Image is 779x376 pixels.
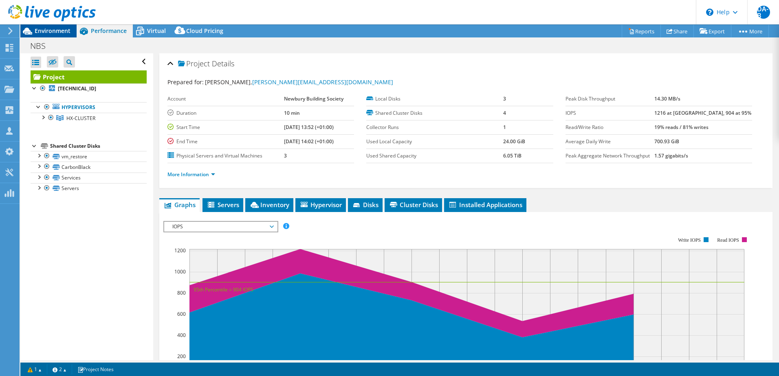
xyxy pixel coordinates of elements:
label: Physical Servers and Virtual Machines [167,152,284,160]
a: Services [31,173,147,183]
h1: NBS [26,42,58,50]
a: More Information [167,171,215,178]
label: Average Daily Write [566,138,655,146]
a: Project [31,70,147,83]
b: 3 [503,95,506,102]
text: 95th Percentile = 904 IOPS [194,286,253,293]
span: Details [212,59,234,68]
b: 1216 at [GEOGRAPHIC_DATA], 904 at 95% [654,109,751,116]
span: DA-B [757,6,770,19]
b: 1 [503,124,506,131]
label: Local Disks [366,95,503,103]
text: 200 [177,353,186,360]
a: Reports [622,25,661,37]
a: HX-CLUSTER [31,113,147,123]
label: Used Local Capacity [366,138,503,146]
label: Duration [167,109,284,117]
div: Shared Cluster Disks [50,141,147,151]
a: [PERSON_NAME][EMAIL_ADDRESS][DOMAIN_NAME] [252,78,393,86]
label: Start Time [167,123,284,131]
text: 400 [177,332,186,339]
label: Read/Write Ratio [566,123,655,131]
b: Newbury Building Society [284,95,343,102]
b: 700.93 GiB [654,138,679,145]
label: Peak Aggregate Network Throughput [566,152,655,160]
span: Virtual [147,27,166,35]
text: 600 [177,310,186,317]
b: 6.05 TiB [503,152,522,159]
span: Disks [352,201,378,209]
svg: \n [706,9,713,16]
span: Environment [35,27,70,35]
a: CarbonBlack [31,162,147,172]
label: Collector Runs [366,123,503,131]
b: [TECHNICAL_ID] [58,85,96,92]
a: vm_restore [31,151,147,162]
span: Project [178,60,210,68]
a: [TECHNICAL_ID] [31,83,147,94]
span: Inventory [249,201,289,209]
span: Installed Applications [448,201,522,209]
label: End Time [167,138,284,146]
span: Cloud Pricing [186,27,223,35]
span: Hypervisor [299,201,342,209]
span: Servers [207,201,239,209]
text: Read IOPS [717,237,739,243]
a: 1 [22,364,47,374]
span: IOPS [168,222,273,232]
b: [DATE] 13:52 (+01:00) [284,124,334,131]
a: Project Notes [72,364,119,374]
a: Hypervisors [31,102,147,113]
b: 1.57 gigabits/s [654,152,688,159]
a: Export [693,25,731,37]
text: 800 [177,289,186,296]
b: 4 [503,109,506,116]
b: 19% reads / 81% writes [654,124,709,131]
b: 24.00 GiB [503,138,525,145]
a: Share [660,25,694,37]
a: More [731,25,769,37]
span: HX-CLUSTER [66,115,95,122]
a: 2 [47,364,72,374]
label: Prepared for: [167,78,204,86]
text: Write IOPS [678,237,701,243]
span: [PERSON_NAME], [205,78,393,86]
a: Servers [31,183,147,194]
label: IOPS [566,109,655,117]
text: 1200 [174,247,186,254]
text: 1000 [174,268,186,275]
span: Performance [91,27,127,35]
span: Cluster Disks [389,201,438,209]
span: Graphs [163,201,196,209]
b: 3 [284,152,287,159]
label: Peak Disk Throughput [566,95,655,103]
b: 10 min [284,109,300,116]
b: 14.30 MB/s [654,95,680,102]
label: Used Shared Capacity [366,152,503,160]
b: [DATE] 14:02 (+01:00) [284,138,334,145]
label: Shared Cluster Disks [366,109,503,117]
label: Account [167,95,284,103]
